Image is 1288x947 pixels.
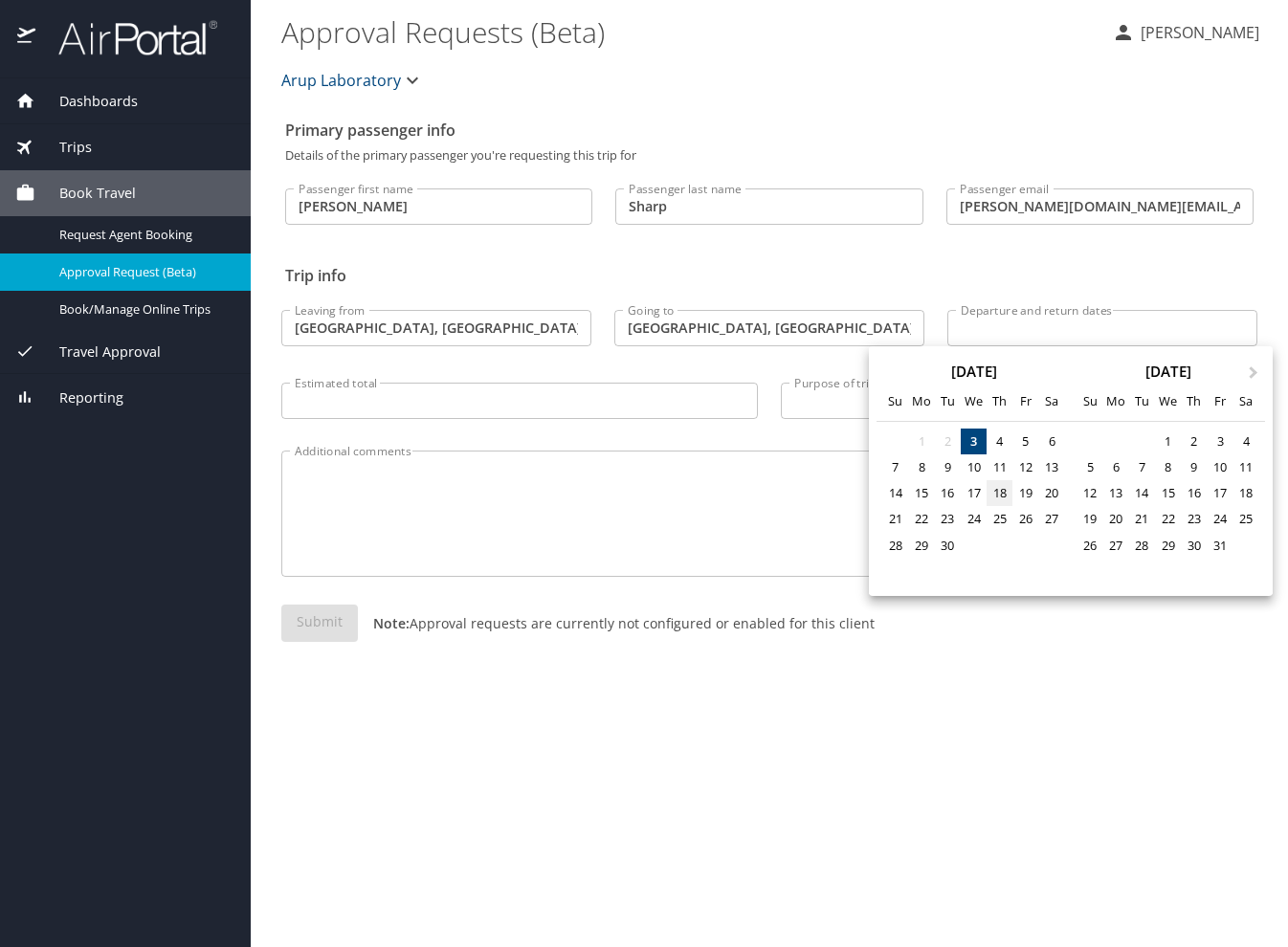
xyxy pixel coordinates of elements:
[1039,454,1065,480] div: Choose Saturday, September 13th, 2025
[882,429,1064,584] div: month 2025-09
[909,454,935,480] div: Choose Monday, September 8th, 2025
[1071,364,1265,379] div: [DATE]
[935,533,961,559] div: Choose Tuesday, September 30th, 2025
[1155,506,1181,532] div: Choose Wednesday, October 22nd, 2025
[935,506,961,532] div: Choose Tuesday, September 23rd, 2025
[909,533,935,559] div: Choose Monday, September 29th, 2025
[1233,429,1259,454] div: Choose Saturday, October 4th, 2025
[987,429,1012,454] div: Choose Thursday, September 4th, 2025
[909,480,935,506] div: Choose Monday, September 15th, 2025
[1181,388,1207,414] div: Th
[1077,429,1258,584] div: month 2025-10
[987,480,1012,506] div: Choose Thursday, September 18th, 2025
[987,506,1012,532] div: Choose Thursday, September 25th, 2025
[935,454,961,480] div: Choose Tuesday, September 9th, 2025
[1039,388,1065,414] div: Sa
[1077,533,1102,559] div: Choose Sunday, October 26th, 2025
[1240,348,1271,379] button: Next Month
[1155,429,1181,454] div: Choose Wednesday, October 1st, 2025
[1077,506,1102,532] div: Choose Sunday, October 19th, 2025
[1012,506,1038,532] div: Choose Friday, September 26th, 2025
[1129,480,1155,506] div: Choose Tuesday, October 14th, 2025
[1012,454,1038,480] div: Choose Friday, September 12th, 2025
[1207,454,1232,480] div: Choose Friday, October 10th, 2025
[1181,533,1207,559] div: Choose Thursday, October 30th, 2025
[1155,454,1181,480] div: Choose Wednesday, October 8th, 2025
[1077,454,1102,480] div: Choose Sunday, October 5th, 2025
[987,454,1012,480] div: Choose Thursday, September 11th, 2025
[1129,454,1155,480] div: Choose Tuesday, October 7th, 2025
[1207,480,1232,506] div: Choose Friday, October 17th, 2025
[961,454,987,480] div: Choose Wednesday, September 10th, 2025
[935,388,961,414] div: Tu
[987,388,1012,414] div: Th
[1129,388,1155,414] div: Tu
[882,506,908,532] div: Choose Sunday, September 21st, 2025
[1039,429,1065,454] div: Choose Saturday, September 6th, 2025
[909,429,935,454] div: Not available Monday, September 1st, 2025
[1103,533,1129,559] div: Choose Monday, October 27th, 2025
[1103,506,1129,532] div: Choose Monday, October 20th, 2025
[1012,388,1038,414] div: Fr
[1039,506,1065,532] div: Choose Saturday, September 27th, 2025
[961,480,987,506] div: Choose Wednesday, September 17th, 2025
[1207,429,1232,454] div: Choose Friday, October 3rd, 2025
[961,388,987,414] div: We
[1181,454,1207,480] div: Choose Thursday, October 9th, 2025
[1012,480,1038,506] div: Choose Friday, September 19th, 2025
[1207,388,1232,414] div: Fr
[882,533,908,559] div: Choose Sunday, September 28th, 2025
[1233,506,1259,532] div: Choose Saturday, October 25th, 2025
[1233,480,1259,506] div: Choose Saturday, October 18th, 2025
[1207,533,1232,559] div: Choose Friday, October 31st, 2025
[1077,480,1102,506] div: Choose Sunday, October 12th, 2025
[882,454,908,480] div: Choose Sunday, September 7th, 2025
[1207,506,1232,532] div: Choose Friday, October 24th, 2025
[935,429,961,454] div: Not available Tuesday, September 2nd, 2025
[1181,429,1207,454] div: Choose Thursday, October 2nd, 2025
[909,506,935,532] div: Choose Monday, September 22nd, 2025
[935,480,961,506] div: Choose Tuesday, September 16th, 2025
[961,429,987,454] div: Choose Wednesday, September 3rd, 2025
[1039,480,1065,506] div: Choose Saturday, September 20th, 2025
[877,364,1071,379] div: [DATE]
[1103,480,1129,506] div: Choose Monday, October 13th, 2025
[1181,506,1207,532] div: Choose Thursday, October 23rd, 2025
[961,506,987,532] div: Choose Wednesday, September 24th, 2025
[1012,429,1038,454] div: Choose Friday, September 5th, 2025
[1103,454,1129,480] div: Choose Monday, October 6th, 2025
[1129,506,1155,532] div: Choose Tuesday, October 21st, 2025
[1181,480,1207,506] div: Choose Thursday, October 16th, 2025
[909,388,935,414] div: Mo
[1155,388,1181,414] div: We
[1103,388,1129,414] div: Mo
[882,388,908,414] div: Su
[1233,454,1259,480] div: Choose Saturday, October 11th, 2025
[1233,388,1259,414] div: Sa
[882,480,908,506] div: Choose Sunday, September 14th, 2025
[1155,480,1181,506] div: Choose Wednesday, October 15th, 2025
[1129,533,1155,559] div: Choose Tuesday, October 28th, 2025
[1077,388,1102,414] div: Su
[1155,533,1181,559] div: Choose Wednesday, October 29th, 2025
